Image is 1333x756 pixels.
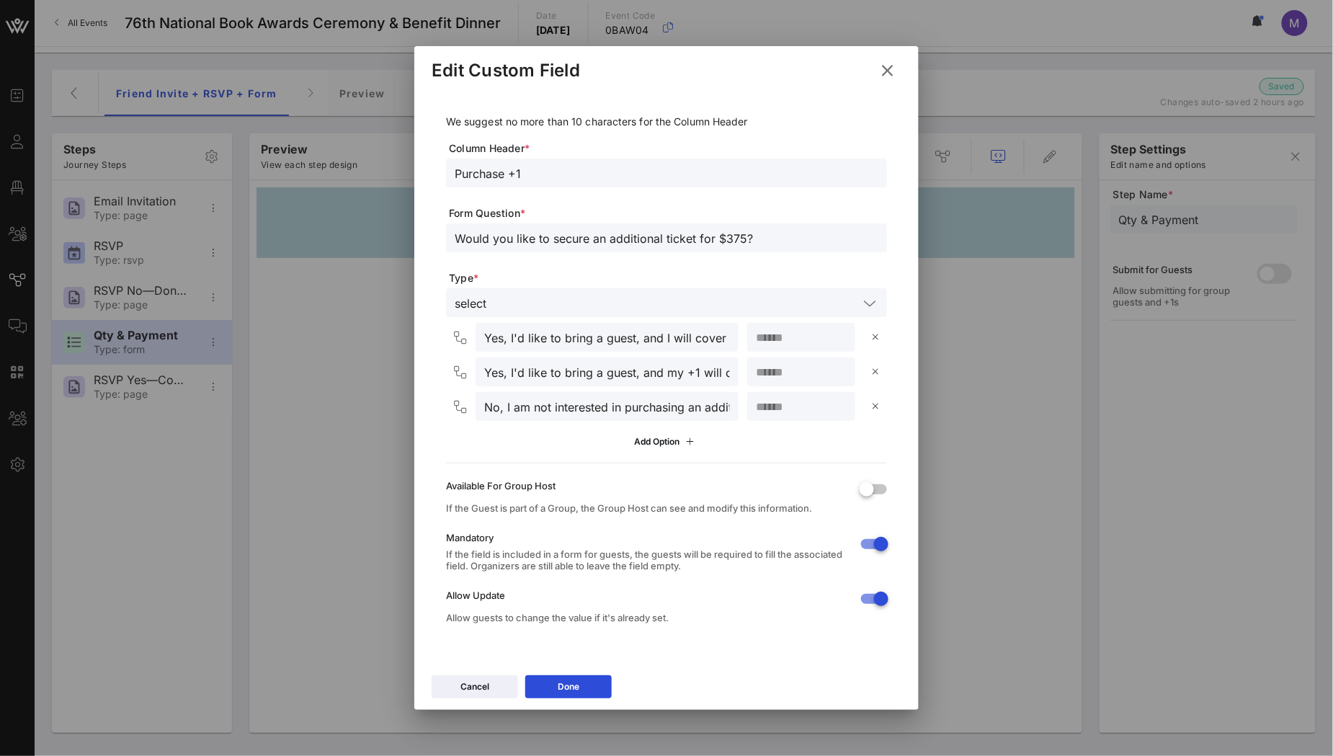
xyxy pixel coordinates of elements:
[446,114,887,130] p: We suggest no more than 10 characters for the Column Header
[635,434,699,450] div: Add Option
[446,590,848,601] div: Allow Update
[626,430,708,454] button: Add Option
[484,328,730,347] input: Option #1
[432,675,518,698] button: Cancel
[446,548,848,572] div: If the field is included in a form for guests, the guests will be required to fill the associated...
[455,297,486,310] div: select
[449,141,887,156] span: Column Header
[525,675,612,698] button: Done
[446,532,848,543] div: Mandatory
[432,60,580,81] div: Edit Custom Field
[446,502,848,514] div: If the Guest is part of a Group, the Group Host can see and modify this information.
[484,397,730,416] input: Option #3
[460,680,489,694] div: Cancel
[484,363,730,381] input: Option #2
[446,288,887,317] div: select
[446,612,848,623] div: Allow guests to change the value if it's already set.
[449,206,887,221] span: Form Question
[446,480,848,492] div: Available For Group Host
[558,680,579,694] div: Done
[449,271,887,285] span: Type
